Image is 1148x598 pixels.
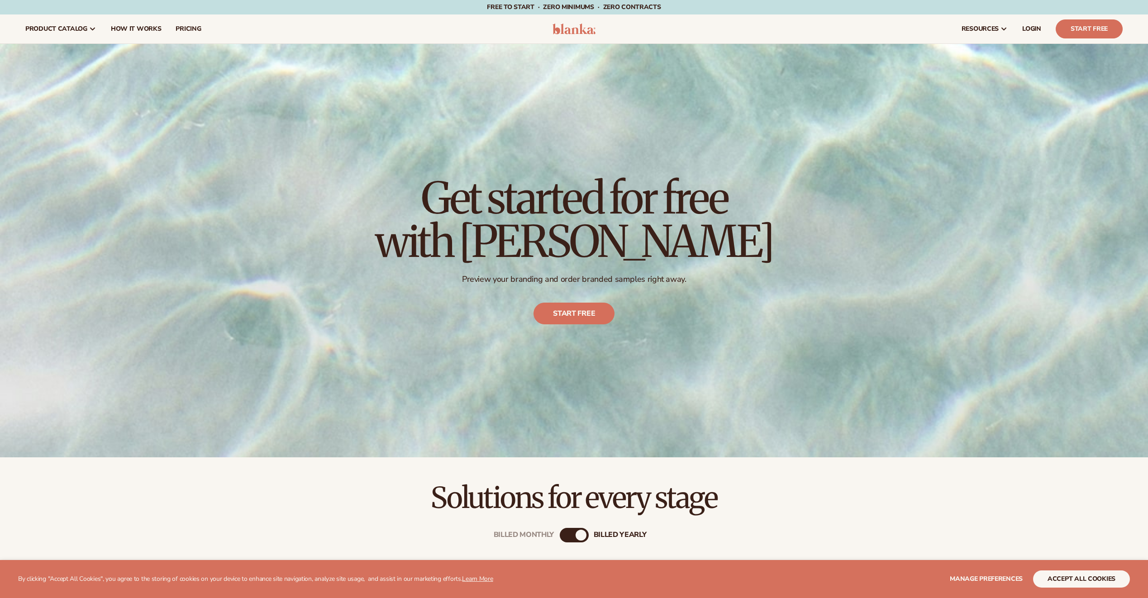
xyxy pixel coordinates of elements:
[25,483,1123,513] h2: Solutions for every stage
[18,575,493,583] p: By clicking "Accept All Cookies", you agree to the storing of cookies on your device to enhance s...
[176,25,201,33] span: pricing
[954,14,1015,43] a: resources
[534,303,614,325] a: Start free
[962,25,999,33] span: resources
[104,14,169,43] a: How It Works
[494,531,554,539] div: Billed Monthly
[1015,14,1048,43] a: LOGIN
[950,570,1023,588] button: Manage preferences
[1033,570,1130,588] button: accept all cookies
[1056,19,1123,38] a: Start Free
[553,24,595,34] img: logo
[594,531,647,539] div: billed Yearly
[25,25,87,33] span: product catalog
[487,3,661,11] span: Free to start · ZERO minimums · ZERO contracts
[950,574,1023,583] span: Manage preferences
[462,574,493,583] a: Learn More
[168,14,208,43] a: pricing
[18,14,104,43] a: product catalog
[375,176,773,263] h1: Get started for free with [PERSON_NAME]
[1022,25,1041,33] span: LOGIN
[375,274,773,285] p: Preview your branding and order branded samples right away.
[111,25,162,33] span: How It Works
